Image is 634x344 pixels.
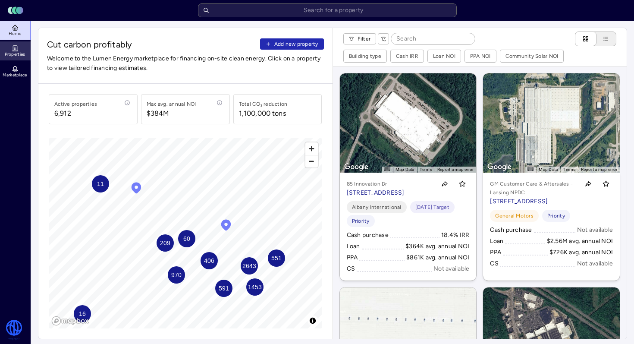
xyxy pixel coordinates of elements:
button: Add new property [260,38,324,50]
span: Filter [358,35,371,43]
button: List view [588,32,616,46]
span: Marketplace [3,73,27,78]
p: 85 Innovation Dr [347,180,405,188]
div: 1,100,000 tons [239,108,286,119]
div: Map marker [157,234,174,252]
div: PPA [347,253,358,262]
div: Total CO₂ reduction [239,100,288,108]
p: [STREET_ADDRESS] [490,197,576,206]
div: CS [347,264,355,274]
div: $861K avg. annual NOI [406,253,469,262]
div: Cash IRR [396,52,418,60]
button: Community Solar NOI [500,50,564,62]
span: Home [9,31,21,36]
span: 209 [160,238,170,248]
span: 591 [219,284,229,293]
div: Map marker [130,181,143,197]
img: Watershed [5,320,23,341]
span: 6,912 [54,108,97,119]
a: Map85 Innovation Dr[STREET_ADDRESS]Toggle favoriteAlbany International[DATE] TargetPriorityCash p... [340,73,477,281]
span: 970 [171,270,182,280]
div: Map marker [215,280,232,297]
div: $364K avg. annual NOI [405,242,469,251]
div: Loan [347,242,360,251]
span: 2643 [242,261,256,271]
button: Cards view [575,32,596,46]
input: Search [391,33,475,44]
span: 60 [183,234,190,243]
button: Zoom in [305,142,318,155]
span: Add new property [274,40,318,48]
button: Building type [344,50,386,62]
div: $2.56M avg. annual NOI [547,237,613,246]
div: Loan NOI [433,52,455,60]
button: Toggle attribution [308,316,318,326]
div: Map marker [168,266,185,284]
div: 18.4% IRR [441,230,469,240]
button: Toggle favorite [455,177,469,191]
div: Not available [577,259,613,268]
div: Map marker [241,257,258,275]
p: GM Customer Care & Aftersales - Lansing NPDC [490,180,576,197]
div: Not available [433,264,469,274]
button: PPA NOI [465,50,496,62]
button: Loan NOI [428,50,461,62]
div: Cash purchase [490,225,532,235]
span: Cut carbon profitably [47,38,257,50]
div: $726K avg. annual NOI [549,248,613,257]
span: Properties [5,52,25,57]
div: Map marker [246,278,264,296]
canvas: Map [49,138,322,328]
button: Filter [343,33,377,44]
div: CS [490,259,499,268]
span: Priority [547,211,565,220]
p: [STREET_ADDRESS] [347,188,405,198]
a: Mapbox logo [51,316,89,326]
div: Max avg. annual NOI [147,100,196,108]
span: 16 [79,309,86,319]
button: Toggle favorite [599,177,613,191]
span: General Motors [495,211,534,220]
button: Zoom out [305,155,318,167]
span: $384M [147,108,196,119]
div: Map marker [201,252,218,269]
input: Search for a property [198,3,457,17]
span: Priority [352,217,370,225]
div: Cash purchase [347,230,389,240]
div: Map marker [220,218,232,234]
div: Map marker [92,175,109,193]
button: Cash IRR [391,50,424,62]
span: [DATE] Target [415,203,449,211]
span: Welcome to the Lumen Energy marketplace for financing on-site clean energy. Click on a property t... [47,54,324,73]
div: Map marker [74,305,91,322]
span: Albany International [352,203,402,211]
div: PPA [490,248,501,257]
span: 551 [271,253,282,263]
span: 406 [204,256,214,265]
span: 11 [97,179,104,189]
a: MapGM Customer Care & Aftersales - Lansing NPDC[STREET_ADDRESS]Toggle favoriteGeneral MotorsPrior... [483,73,620,281]
span: 1453 [248,282,262,292]
div: Active properties [54,100,97,108]
div: Building type [349,52,381,60]
div: Loan [490,237,503,246]
div: Map marker [178,230,195,247]
div: Not available [577,225,613,235]
div: Map marker [268,249,285,267]
div: Community Solar NOI [505,52,559,60]
div: PPA NOI [470,52,491,60]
